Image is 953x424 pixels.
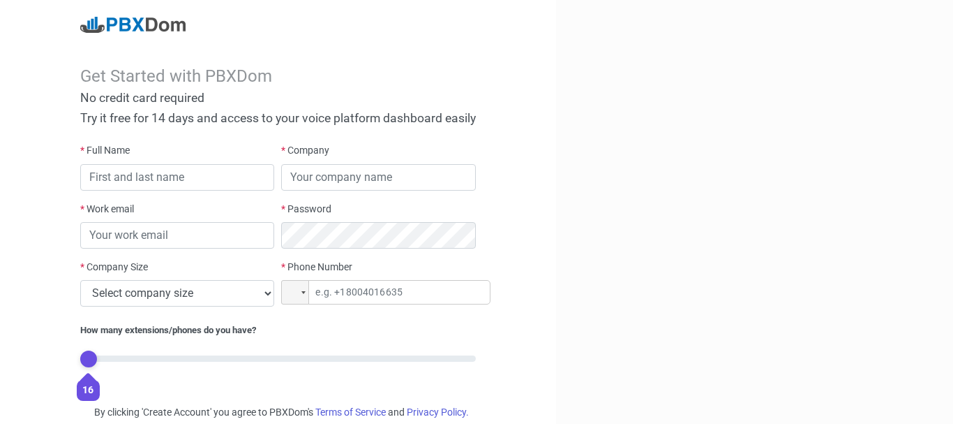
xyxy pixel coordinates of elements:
label: Full Name [80,143,130,158]
label: Password [281,202,331,217]
a: Privacy Policy. [407,407,469,418]
input: Your company name [281,164,476,191]
label: Company [281,143,329,158]
input: Your work email [80,222,275,249]
input: First and last name [80,164,275,191]
a: Terms of Service [315,407,386,418]
label: Phone Number [281,260,352,275]
input: e.g. +18004016635 [281,280,490,305]
label: Work email [80,202,134,217]
span: No credit card required Try it free for 14 days and access to your voice platform dashboard easily [80,91,476,125]
label: Company Size [80,260,148,275]
div: How many extensions/phones do you have? [80,323,476,337]
div: Get Started with PBXDom [80,66,476,87]
div: By clicking 'Create Account' you agree to PBXDom's and [80,405,476,420]
span: 16 [82,384,93,395]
